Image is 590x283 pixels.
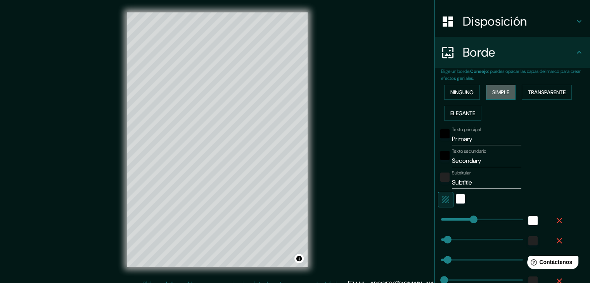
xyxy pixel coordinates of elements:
button: blanco [456,194,465,204]
font: Elige un borde. [441,68,470,74]
font: Consejo [470,68,488,74]
button: Transparente [522,85,572,100]
iframe: Lanzador de widgets de ayuda [521,253,581,274]
div: Borde [435,37,590,68]
button: negro [440,129,450,138]
button: negro [440,151,450,160]
font: Elegante [450,110,475,117]
font: Simple [492,89,509,96]
font: Borde [463,44,495,60]
font: Texto secundario [452,148,486,154]
button: Ninguno [444,85,480,100]
font: : puedes opacar las capas del marco para crear efectos geniales. [441,68,581,81]
button: Activar o desactivar atribución [294,254,304,263]
font: Transparente [528,89,566,96]
button: Elegante [444,106,481,121]
button: blanco [528,216,538,225]
font: Disposición [463,13,527,29]
font: Texto principal [452,126,481,133]
button: Simple [486,85,516,100]
font: Subtitular [452,170,471,176]
div: Disposición [435,6,590,37]
button: color-222222 [528,236,538,245]
button: color-222222 [440,173,450,182]
font: Ninguno [450,89,474,96]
